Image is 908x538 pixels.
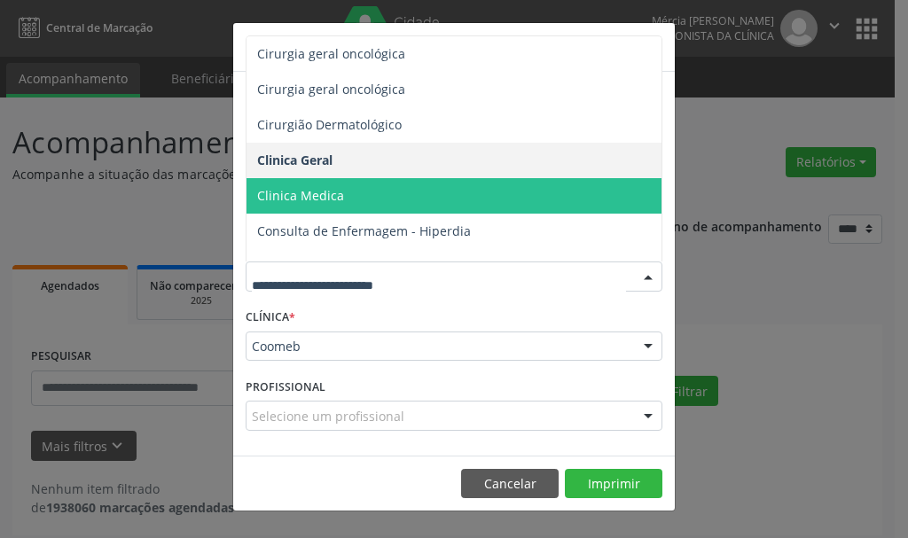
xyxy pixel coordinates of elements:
span: Selecione um profissional [252,407,404,425]
span: Consulta de Enfermagem - Hiperdia [257,222,471,239]
span: Consulta de Enfermagem - Preventivo [257,258,481,275]
span: Clinica Geral [257,152,333,168]
span: Cirurgia geral oncológica [257,45,405,62]
h5: Relatório de agendamentos [246,35,449,58]
label: CLÍNICA [246,304,295,331]
button: Cancelar [461,469,559,499]
span: Cirurgião Dermatológico [257,116,402,133]
span: Cirurgia geral oncológica [257,81,405,97]
button: Close [639,23,675,66]
span: Clinica Medica [257,187,344,204]
button: Imprimir [565,469,662,499]
span: Coomeb [252,338,626,355]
